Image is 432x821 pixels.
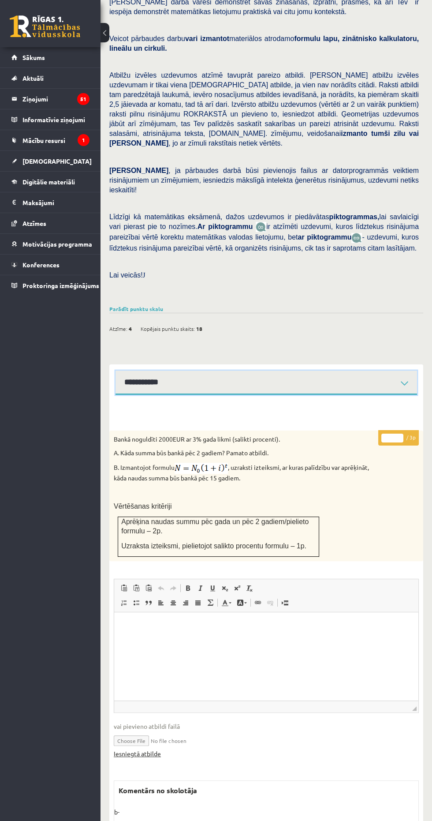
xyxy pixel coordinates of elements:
a: По левому краю [155,597,167,608]
span: Перетащите для изменения размера [412,706,417,711]
a: Полужирный (Ctrl+B) [182,582,194,594]
a: Informatīvie ziņojumi1 [11,109,89,130]
b: piktogrammas, [329,213,380,221]
span: [DEMOGRAPHIC_DATA] [22,157,92,165]
a: По центру [167,597,179,608]
a: Aktuāli [11,68,89,88]
b: ar piktogrammu [298,233,351,241]
a: Цвет фона [234,597,250,608]
a: Iesniegtā atbilde [114,749,161,758]
p: / 3p [378,430,419,446]
a: Повторить (Ctrl+Y) [167,582,179,594]
span: , ja pārbaudes darbā būsi pievienojis failus ar datorprogrammās veiktiem risinājumiem un zīmējumi... [109,167,419,194]
span: Līdzīgi kā matemātikas eksāmenā, dažos uzdevumos ir piedāvātas lai savlaicīgi vari pierast pie to... [109,213,419,230]
span: Proktoringa izmēģinājums [22,281,99,289]
p: Bankā noguldīti 2000EUR ar 3% gada likmi (salikti procenti). [114,435,375,444]
span: Atbilžu izvēles uzdevumos atzīmē tavuprāt pareizo atbildi. [PERSON_NAME] atbilžu izvēles uzdevuma... [109,71,419,147]
legend: Informatīvie ziņojumi [22,109,89,130]
a: Motivācijas programma [11,234,89,254]
span: [PERSON_NAME] [109,167,168,174]
a: Вставить / удалить маркированный список [130,597,142,608]
a: Подстрочный индекс [219,582,231,594]
span: Aktuāli [22,74,44,82]
a: Вставить из Word [142,582,155,594]
span: Kopējais punktu skaits: [141,322,195,335]
a: Maksājumi [11,192,89,213]
img: t1UauO5vRf8BGvGw6e1cC0gAAAAASUVORK5CYII= [175,463,228,474]
legend: Ziņojumi [22,89,89,109]
img: Balts.jpg [118,414,131,421]
span: - uzdevumi, kuros līdztekus risinājuma pareizībai vērtē, kā organizēts risinājums, cik tas ir sap... [109,233,419,251]
a: По ширине [192,597,204,608]
span: Uzraksta izteiksmi, pielietojot salikto procentu formulu – 1p. [121,542,306,550]
span: Lai veicās! [109,271,143,279]
span: vai pievieno atbildi failā [114,722,419,731]
p: B. Izmantojot formulu , uzraksti izteiksmi, ar kuras palīdzību var aprēķināt, kāda naudas summa b... [114,463,375,483]
a: Вставить / удалить нумерованный список [118,597,130,608]
a: Цитата [142,597,155,608]
a: Подчеркнутый (Ctrl+U) [206,582,219,594]
a: Parādīt punktu skalu [109,305,163,312]
span: 18 [196,322,202,335]
a: Mācību resursi [11,130,89,150]
span: Veicot pārbaudes darbu materiālos atrodamo [109,35,419,52]
span: Atzīme: [109,322,127,335]
a: Ziņojumi51 [11,89,89,109]
span: Konferences [22,261,60,269]
b: vari izmantot [185,35,229,42]
a: Konferences [11,255,89,275]
a: Убрать форматирование [243,582,256,594]
a: Отменить (Ctrl+Z) [155,582,167,594]
span: Mācību resursi [22,136,65,144]
a: [DEMOGRAPHIC_DATA] [11,151,89,171]
a: Цвет текста [219,597,234,608]
a: Курсив (Ctrl+I) [194,582,206,594]
span: Motivācijas programma [22,240,92,248]
iframe: Визуальный текстовый редактор, wiswyg-editor-user-answer-47433922229440 [114,612,418,701]
a: Atzīmes [11,213,89,233]
i: 51 [77,93,89,105]
a: Вставить (Ctrl+V) [118,582,130,594]
a: Sākums [11,47,89,67]
a: Proktoringa izmēģinājums [11,275,89,296]
span: Vērtēšanas kritēriji [114,502,172,510]
span: J [143,271,145,279]
span: 4 [129,322,132,335]
a: Rīgas 1. Tālmācības vidusskola [10,15,80,37]
label: Komentārs no skolotāja [114,781,201,800]
a: Вставить только текст (Ctrl+Shift+V) [130,582,142,594]
img: JfuEzvunn4EvwAAAAASUVORK5CYII= [256,222,266,232]
a: Убрать ссылку [264,597,276,608]
legend: Maksājumi [22,192,89,213]
span: Atzīmes [22,219,46,227]
span: Aprēķina naudas summu pēc gada un pēc 2 gadiem/pielieto formulu – 2p. [121,518,309,535]
img: wKvN42sLe3LLwAAAABJRU5ErkJggg== [351,233,362,243]
span: Sākums [22,53,45,61]
p: A. Kāda summa būs bankā pēc 2 gadiem? Pamato atbildi. [114,449,375,457]
a: Digitālie materiāli [11,172,89,192]
span: Digitālie materiāli [22,178,75,186]
p: b- [114,807,418,817]
b: Ar piktogrammu [197,223,253,230]
i: 1 [78,134,89,146]
a: По правому краю [179,597,192,608]
a: Вставить разрыв страницы для печати [279,597,291,608]
a: Вставить/Редактировать ссылку (Ctrl+K) [252,597,264,608]
a: Надстрочный индекс [231,582,243,594]
b: izmanto [341,130,367,137]
a: Математика [204,597,216,608]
